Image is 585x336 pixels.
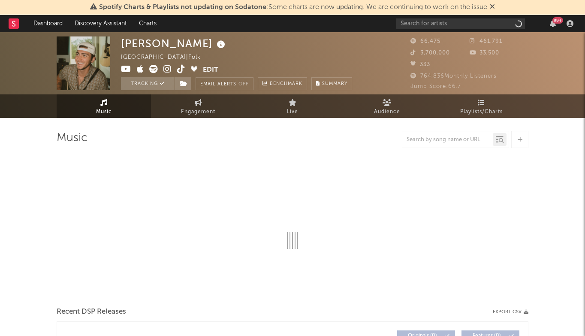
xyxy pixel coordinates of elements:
[181,107,215,117] span: Engagement
[121,36,227,51] div: [PERSON_NAME]
[196,77,253,90] button: Email AlertsOff
[410,62,430,67] span: 333
[57,94,151,118] a: Music
[69,15,133,32] a: Discovery Assistant
[57,307,126,317] span: Recent DSP Releases
[133,15,163,32] a: Charts
[287,107,298,117] span: Live
[322,82,347,86] span: Summary
[460,107,503,117] span: Playlists/Charts
[470,39,502,44] span: 461,791
[99,4,487,11] span: : Some charts are now updating. We are continuing to work on the issue
[470,50,499,56] span: 33,500
[410,84,461,89] span: Jump Score: 66.7
[99,4,266,11] span: Spotify Charts & Playlists not updating on Sodatone
[27,15,69,32] a: Dashboard
[311,77,352,90] button: Summary
[493,309,528,315] button: Export CSV
[434,94,528,118] a: Playlists/Charts
[121,77,175,90] button: Tracking
[374,107,400,117] span: Audience
[410,73,497,79] span: 764,836 Monthly Listeners
[258,77,307,90] a: Benchmark
[490,4,495,11] span: Dismiss
[552,17,563,24] div: 99 +
[402,136,493,143] input: Search by song name or URL
[121,52,211,63] div: [GEOGRAPHIC_DATA] | Folk
[151,94,245,118] a: Engagement
[238,82,249,87] em: Off
[340,94,434,118] a: Audience
[203,65,218,76] button: Edit
[410,50,450,56] span: 3,700,000
[96,107,112,117] span: Music
[270,79,302,89] span: Benchmark
[245,94,340,118] a: Live
[396,18,525,29] input: Search for artists
[410,39,440,44] span: 66,475
[550,20,556,27] button: 99+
